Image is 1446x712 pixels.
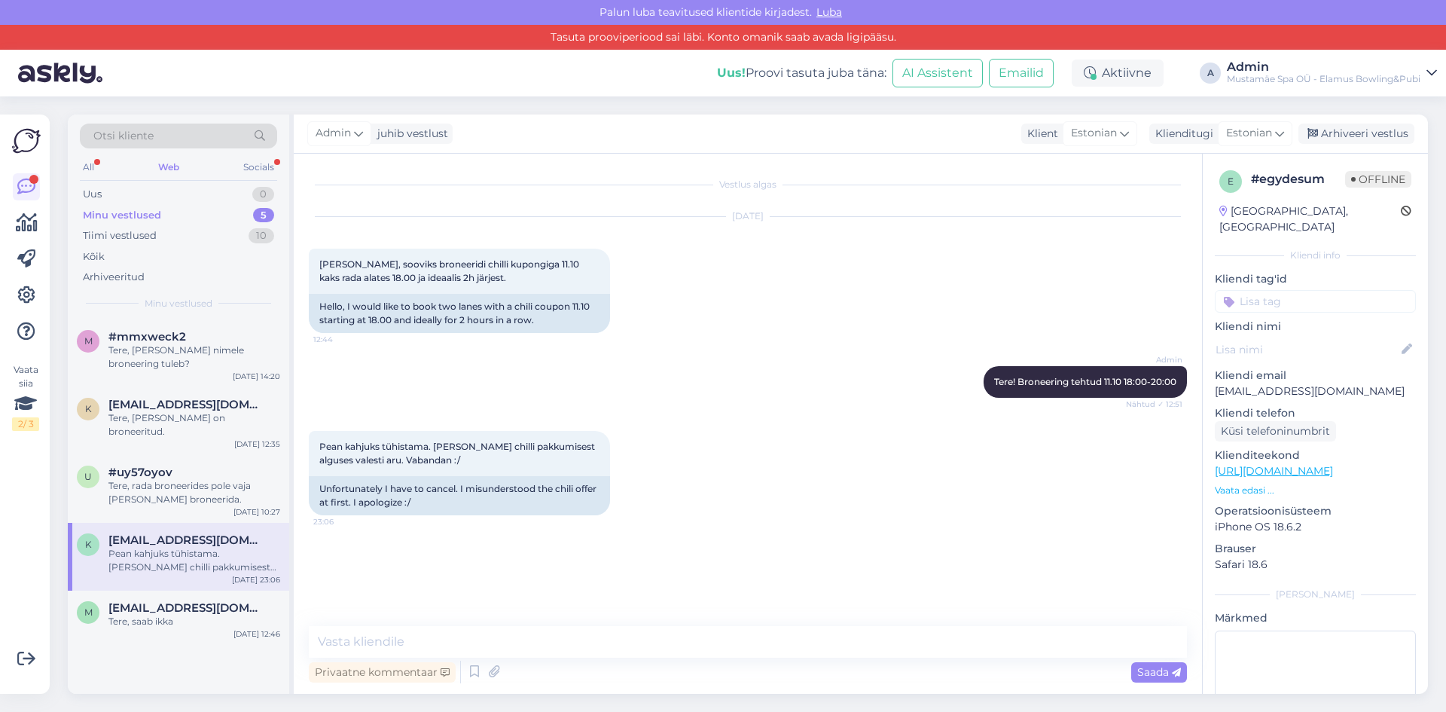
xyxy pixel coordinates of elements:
p: Märkmed [1215,610,1416,626]
div: Hello, I would like to book two lanes with a chili coupon 11.10 starting at 18.00 and ideally for... [309,294,610,333]
p: Vaata edasi ... [1215,484,1416,497]
span: Admin [1126,354,1182,365]
span: #mmxweck2 [108,330,186,344]
div: [DATE] 10:27 [233,506,280,518]
p: [EMAIL_ADDRESS][DOMAIN_NAME] [1215,384,1416,399]
b: Uus! [717,66,746,80]
div: Admin [1227,61,1420,73]
p: iPhone OS 18.6.2 [1215,519,1416,535]
a: AdminMustamäe Spa OÜ - Elamus Bowling&Pubi [1227,61,1437,85]
p: Kliendi email [1215,368,1416,384]
div: Web [155,157,182,177]
span: m [84,335,93,347]
img: Askly Logo [12,127,41,155]
span: 12:44 [313,334,370,345]
div: All [80,157,97,177]
div: [DATE] 12:35 [234,439,280,450]
span: Tere! Broneering tehtud 11.10 18:00-20:00 [994,376,1176,387]
span: [PERSON_NAME], sooviks broneeridi chilli kupongiga 11.10 kaks rada alates 18.00 ja ideaalis 2h jä... [319,258,581,283]
div: Tiimi vestlused [83,228,157,243]
div: 0 [252,187,274,202]
div: Arhiveeri vestlus [1298,124,1414,144]
button: AI Assistent [892,59,983,87]
p: Safari 18.6 [1215,557,1416,573]
div: Küsi telefoninumbrit [1215,421,1336,442]
span: Minu vestlused [145,297,212,310]
input: Lisa tag [1215,290,1416,313]
span: k [85,403,92,414]
div: Aktiivne [1072,60,1164,87]
div: A [1200,63,1221,84]
div: 5 [253,208,274,223]
span: Otsi kliente [93,128,154,144]
p: Brauser [1215,541,1416,557]
span: e [1228,176,1234,187]
div: Klienditugi [1149,126,1213,142]
div: Privaatne kommentaar [309,662,456,683]
div: Vestlus algas [309,178,1187,191]
div: Kõik [83,249,105,264]
span: Pean kahjuks tühistama. [PERSON_NAME] chilli pakkumisest alguses valesti aru. Vabandan :/ [319,441,597,466]
div: [DATE] 23:06 [232,574,280,585]
span: kristel.einberg@gmail.com [108,533,265,547]
span: Saada [1137,665,1181,679]
div: Uus [83,187,102,202]
p: Operatsioonisüsteem [1215,503,1416,519]
p: Kliendi nimi [1215,319,1416,335]
div: juhib vestlust [371,126,448,142]
div: [DATE] 14:20 [233,371,280,382]
div: Vaata siia [12,363,39,431]
div: Klient [1021,126,1058,142]
span: m [84,607,93,618]
div: 2 / 3 [12,417,39,431]
div: Mustamäe Spa OÜ - Elamus Bowling&Pubi [1227,73,1420,85]
div: Arhiveeritud [83,270,145,285]
span: Offline [1345,171,1411,188]
div: # egydesum [1251,170,1345,188]
span: u [84,471,92,482]
div: [DATE] [309,209,1187,223]
input: Lisa nimi [1216,341,1399,358]
div: [PERSON_NAME] [1215,588,1416,601]
span: k [85,539,92,550]
span: Admin [316,125,351,142]
div: Pean kahjuks tühistama. [PERSON_NAME] chilli pakkumisest alguses valesti aru. Vabandan :/ [108,547,280,574]
div: Tere, [PERSON_NAME] nimele broneering tuleb? [108,344,280,371]
div: 10 [249,228,274,243]
div: Kliendi info [1215,249,1416,262]
span: Estonian [1071,125,1117,142]
div: Proovi tasuta juba täna: [717,64,886,82]
div: Unfortunately I have to cancel. I misunderstood the chili offer at first. I apologize :/ [309,476,610,515]
span: Nähtud ✓ 12:51 [1126,399,1182,410]
div: Socials [240,157,277,177]
div: [GEOGRAPHIC_DATA], [GEOGRAPHIC_DATA] [1219,203,1401,235]
span: #uy57oyov [108,466,172,479]
span: Estonian [1226,125,1272,142]
span: Luba [812,5,847,19]
a: [URL][DOMAIN_NAME] [1215,464,1333,478]
div: Tere, [PERSON_NAME] on broneeritud. [108,411,280,439]
div: Tere, rada broneerides pole vaja [PERSON_NAME] broneerida. [108,479,280,506]
div: Tere, saab ikka [108,615,280,628]
div: [DATE] 12:46 [233,628,280,640]
span: marek45@hot.ee [108,601,265,615]
p: Kliendi telefon [1215,405,1416,421]
button: Emailid [989,59,1054,87]
div: Minu vestlused [83,208,161,223]
span: 23:06 [313,516,370,527]
p: Kliendi tag'id [1215,271,1416,287]
p: Klienditeekond [1215,448,1416,463]
span: karmelmalk@gmail.com [108,398,265,411]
